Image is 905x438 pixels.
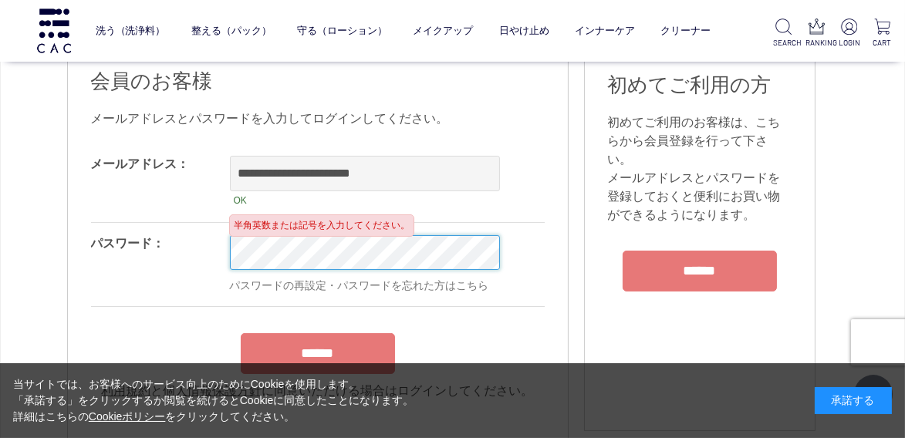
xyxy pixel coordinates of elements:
[839,19,859,49] a: LOGIN
[91,237,165,250] label: パスワード：
[839,37,859,49] p: LOGIN
[91,69,213,93] span: 会員のお客様
[608,113,792,224] div: 初めてご利用のお客様は、こちらから会員登録を行って下さい。 メールアドレスとパスワードを登録しておくと便利にお買い物ができるようになります。
[230,279,489,291] a: パスワードの再設定・パスワードを忘れた方はこちら
[191,13,272,49] a: 整える（パック）
[815,387,892,414] div: 承諾する
[91,157,190,170] label: メールアドレス：
[575,13,635,49] a: インナーケア
[499,13,549,49] a: 日やけ止め
[413,13,473,49] a: メイクアップ
[773,37,794,49] p: SEARCH
[13,376,414,425] div: 当サイトでは、お客様へのサービス向上のためにCookieを使用します。 「承諾する」をクリックするか閲覧を続けるとCookieに同意したことになります。 詳細はこちらの をクリックしてください。
[872,37,893,49] p: CART
[806,19,827,49] a: RANKING
[230,191,500,210] div: OK
[297,13,387,49] a: 守る（ローション）
[608,73,772,96] span: 初めてご利用の方
[91,109,545,128] div: メールアドレスとパスワードを入力してログインしてください。
[96,13,166,49] a: 洗う（洗浄料）
[229,214,414,237] div: 半角英数または記号を入力してください。
[806,37,827,49] p: RANKING
[773,19,794,49] a: SEARCH
[660,13,711,49] a: クリーナー
[89,410,166,423] a: Cookieポリシー
[872,19,893,49] a: CART
[35,8,73,52] img: logo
